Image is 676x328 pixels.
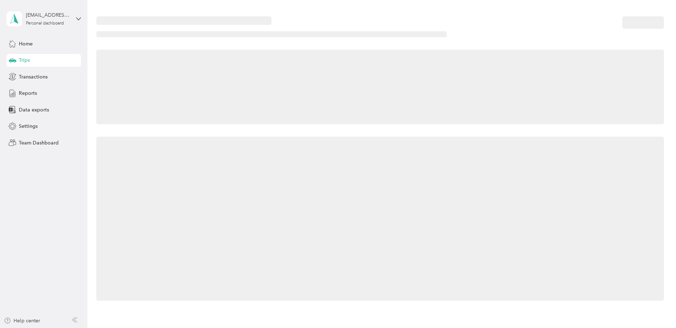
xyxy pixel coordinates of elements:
[19,106,49,114] span: Data exports
[19,40,33,48] span: Home
[19,139,59,147] span: Team Dashboard
[19,89,37,97] span: Reports
[4,317,40,324] button: Help center
[636,288,676,328] iframe: Everlance-gr Chat Button Frame
[26,11,70,19] div: [EMAIL_ADDRESS][DOMAIN_NAME]
[26,21,64,26] div: Personal dashboard
[19,122,38,130] span: Settings
[19,56,30,64] span: Trips
[19,73,48,81] span: Transactions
